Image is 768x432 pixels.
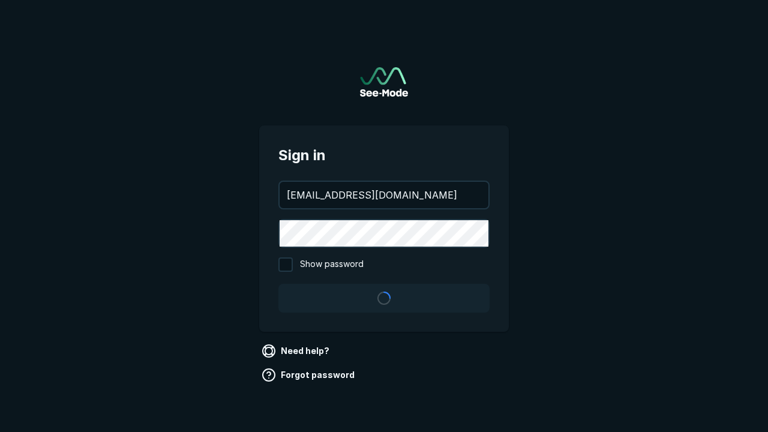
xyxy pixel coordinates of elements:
span: Show password [300,257,364,272]
input: your@email.com [280,182,488,208]
a: Need help? [259,341,334,361]
img: See-Mode Logo [360,67,408,97]
span: Sign in [278,145,490,166]
a: Go to sign in [360,67,408,97]
a: Forgot password [259,365,359,385]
